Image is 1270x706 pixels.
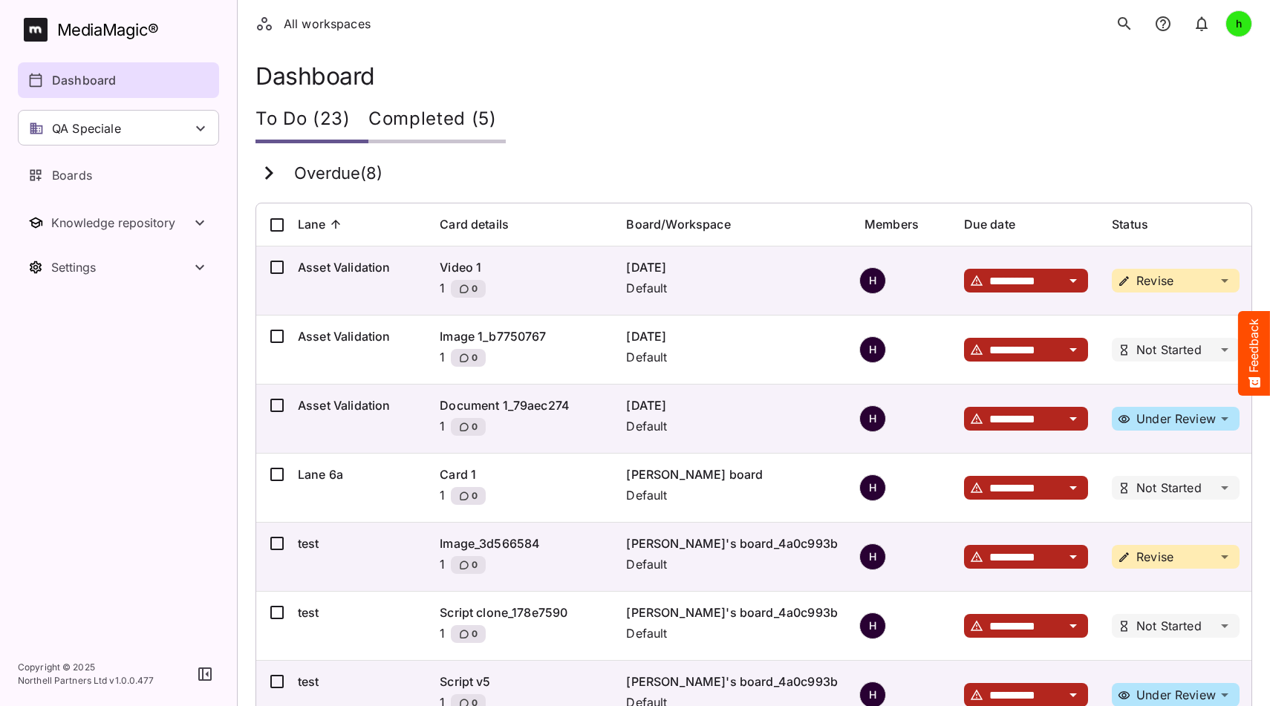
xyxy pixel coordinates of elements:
nav: Settings [18,249,219,285]
p: Copyright © 2025 [18,661,154,674]
div: To Do (23) [255,99,368,143]
div: H [859,336,886,363]
p: 1 [440,555,445,579]
p: [DATE] [626,258,841,276]
a: Boards [18,157,219,193]
p: Card 1 [440,465,602,483]
p: 1 [440,486,445,510]
p: Default [626,555,841,573]
p: Members [864,215,919,233]
p: test [298,535,416,552]
div: Settings [51,260,191,275]
p: Boards [52,166,92,184]
p: Revise [1136,551,1173,563]
span: 0 [470,558,478,572]
div: h [1225,10,1252,37]
a: MediaMagic® [24,18,219,42]
p: Under Review [1136,413,1216,425]
span: 0 [470,627,478,641]
p: Asset Validation [298,258,416,276]
span: 0 [470,281,478,296]
span: 0 [470,350,478,365]
div: Knowledge repository [51,215,191,230]
p: Image_3d566584 [440,535,602,552]
p: Lane [298,215,326,233]
p: 1 [440,279,445,303]
p: Default [626,279,841,297]
p: 1 [440,417,445,441]
div: H [859,474,886,501]
a: Dashboard [18,62,219,98]
p: Not Started [1136,620,1202,632]
div: H [859,543,886,570]
p: Under Review [1136,689,1216,701]
p: Video 1 [440,258,602,276]
p: Default [626,624,841,642]
nav: Knowledge repository [18,205,219,241]
p: Script clone_178e7590 [440,604,602,621]
h1: Dashboard [255,62,1252,90]
p: Due date [964,215,1015,233]
p: 1 [440,348,445,372]
p: Lane 6a [298,465,416,483]
p: Card details [440,215,509,233]
p: Document 1_79aec274 [440,396,602,414]
p: [PERSON_NAME]'s board_4a0c993b [626,604,841,621]
p: [PERSON_NAME]'s board_4a0c993b [626,535,841,552]
button: notifications [1148,9,1178,39]
p: test [298,604,416,621]
span: 0 [470,419,478,434]
p: [DATE] [626,396,841,414]
p: test [298,673,416,690]
p: Dashboard [52,71,116,89]
p: Not Started [1136,482,1202,494]
p: Status [1112,215,1148,233]
p: Default [626,348,841,366]
p: [PERSON_NAME]'s board_4a0c993b [626,673,841,690]
button: Feedback [1238,311,1270,396]
p: Northell Partners Ltd v 1.0.0.477 [18,674,154,687]
button: Toggle Knowledge repository [18,205,219,241]
h3: Overdue ( 8 ) [294,164,382,183]
p: Asset Validation [298,396,416,414]
p: Default [626,417,841,435]
p: [DATE] [626,327,841,345]
div: H [859,612,886,639]
p: Asset Validation [298,327,416,345]
p: Not Started [1136,344,1202,356]
div: MediaMagic ® [57,18,159,42]
p: 1 [440,624,445,648]
div: H [859,267,886,294]
div: H [859,405,886,432]
button: Toggle Settings [18,249,219,285]
span: 0 [470,488,478,503]
div: Completed (5) [368,99,506,143]
p: Revise [1136,275,1173,287]
button: notifications [1187,9,1217,39]
p: Default [626,486,841,504]
button: search [1110,9,1139,39]
p: [PERSON_NAME] board [626,465,841,483]
p: Script v5 [440,673,602,690]
p: Board/Workspace [626,215,730,233]
p: QA Speciale [52,120,121,137]
p: Image 1_b7750767 [440,327,602,345]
